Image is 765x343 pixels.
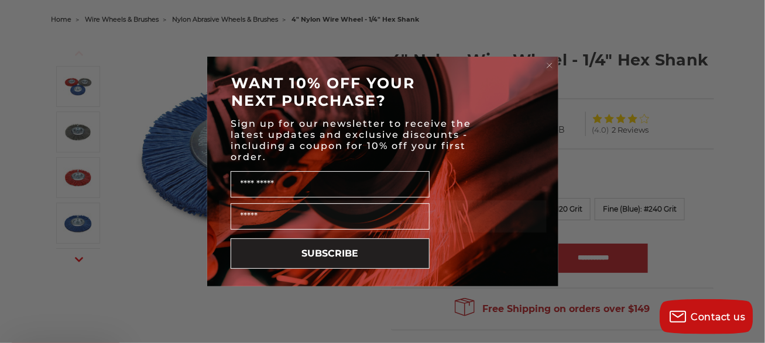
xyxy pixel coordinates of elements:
[231,238,430,269] button: SUBSCRIBE
[691,311,746,323] span: Contact us
[544,60,555,71] button: Close dialog
[660,299,753,334] button: Contact us
[231,203,430,230] input: Email
[232,74,416,109] span: WANT 10% OFF YOUR NEXT PURCHASE?
[231,118,472,162] span: Sign up for our newsletter to receive the latest updates and exclusive discounts - including a co...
